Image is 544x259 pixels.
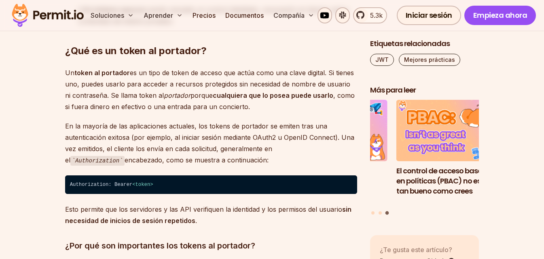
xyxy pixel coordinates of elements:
[406,10,452,20] font: Iniciar sesión
[65,69,354,99] font: es un tipo de token de acceso que actúa como una clave digital. Si tienes uno, puedes usarlo para...
[195,217,197,225] font: .
[370,11,383,19] font: 5.3k
[396,100,506,206] li: 3 de 3
[189,7,219,23] a: Precios
[222,7,267,23] a: Documentos
[91,11,124,19] font: Soluciones
[193,11,216,19] font: Precios
[278,100,387,206] li: 2 de 3
[164,91,191,99] font: portador
[371,211,375,215] button: Ir a la diapositiva 1
[225,11,264,19] font: Documentos
[278,100,387,162] img: Cómo usar JWT para la autorización: prácticas recomendadas y errores comunes
[125,156,269,164] font: encabezado, como se muestra a continuación:
[65,241,255,251] font: ¿Por qué son importantes los tokens al portador?
[8,2,87,29] img: Logotipo del permiso
[396,100,506,162] img: El control de acceso basado en políticas (PBAC) no es tan bueno como crees
[65,45,207,57] font: ¿Qué es un token al portador?
[396,100,506,206] a: El control de acceso basado en políticas (PBAC) no es tan bueno como creesEl control de acceso ba...
[473,10,527,20] font: Empieza ahora
[404,56,455,63] font: Mejores prácticas
[74,69,130,77] font: token al portador
[191,91,213,99] font: porque
[144,11,173,19] font: Aprender
[140,7,186,23] button: Aprender
[396,166,492,196] font: El control de acceso basado en políticas (PBAC) no es tan bueno como crees
[464,6,536,25] a: Empieza ahora
[385,211,389,215] button: Ir a la diapositiva 3
[65,175,357,194] code: Authorization: Bearer
[379,211,382,215] button: Ir a la diapositiva 2
[399,54,460,66] a: Mejores prácticas
[87,7,137,23] button: Soluciones
[65,205,342,213] font: Esto permite que los servidores y las API verifiquen la identidad y los permisos del usuario
[65,205,351,225] font: sin necesidad de inicios de sesión repetidos
[65,91,355,111] font: , como si fuera dinero en efectivo o una entrada para un concierto.
[397,6,461,25] a: Iniciar sesión
[65,69,74,77] font: Un
[270,7,318,23] button: Compañía
[380,246,452,254] font: ¿Te gusta este artículo?
[370,54,394,66] a: JWT
[135,182,150,187] span: token
[65,122,354,164] font: En la mayoría de las aplicaciones actuales, los tokens de portador se emiten tras una autenticaci...
[370,100,479,216] div: Publicaciones
[375,56,389,63] font: JWT
[70,156,125,166] code: Authorization
[132,182,153,187] span: < >
[353,7,387,23] a: 5.3k
[370,38,450,48] font: Etiquetas relacionadas
[213,91,333,99] font: cualquiera que lo posea puede usarlo
[273,11,305,19] font: Compañía
[370,85,416,95] font: Más para leer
